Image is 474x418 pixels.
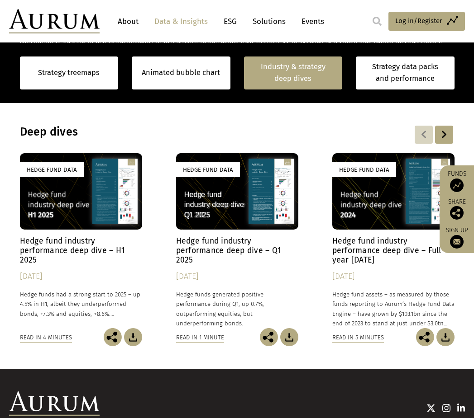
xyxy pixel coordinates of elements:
[395,15,442,26] span: Log in/Register
[332,236,455,265] h4: Hedge fund industry performance deep dive – Full year [DATE]
[332,162,396,177] div: Hedge Fund Data
[426,404,436,413] img: Twitter icon
[297,13,324,30] a: Events
[124,328,142,346] img: Download Article
[20,153,142,328] a: Hedge Fund Data Hedge fund industry performance deep dive – H1 2025 [DATE] Hedge funds had a stro...
[373,17,382,26] img: search.svg
[104,328,122,346] img: Share this post
[444,170,469,192] a: Funds
[442,404,450,413] img: Instagram icon
[450,235,464,249] img: Sign up to our newsletter
[176,290,298,328] p: Hedge funds generated positive performance during Q1, up 0.7%, outperforming equities, but underp...
[248,13,290,30] a: Solutions
[388,12,465,31] a: Log in/Register
[20,236,142,265] h4: Hedge fund industry performance deep dive – H1 2025
[9,391,100,416] img: Aurum Logo
[38,67,100,79] a: Strategy treemaps
[20,125,338,139] h3: Deep dives
[20,270,142,283] div: [DATE]
[176,236,298,265] h4: Hedge fund industry performance deep dive – Q1 2025
[416,328,434,346] img: Share this post
[9,9,100,33] img: Aurum
[142,67,220,79] a: Animated bubble chart
[244,56,343,89] a: Industry & strategy deep dives
[260,328,278,346] img: Share this post
[20,162,84,177] div: Hedge Fund Data
[457,404,465,413] img: Linkedin icon
[332,153,455,328] a: Hedge Fund Data Hedge fund industry performance deep dive – Full year [DATE] [DATE] Hedge fund as...
[20,290,142,318] p: Hedge funds had a strong start to 2025 – up 4.5% in H1, albeit they underperformed bonds, +7.3% a...
[176,153,298,328] a: Hedge Fund Data Hedge fund industry performance deep dive – Q1 2025 [DATE] Hedge funds generated ...
[332,270,455,283] div: [DATE]
[332,333,384,343] div: Read in 5 minutes
[113,13,143,30] a: About
[176,270,298,283] div: [DATE]
[219,13,241,30] a: ESG
[444,199,469,220] div: Share
[356,56,455,89] a: Strategy data packs and performance
[450,178,464,192] img: Access Funds
[436,328,455,346] img: Download Article
[332,290,455,328] p: Hedge fund assets – as measured by those funds reporting to Aurum’s Hedge Fund Data Engine – have...
[176,162,240,177] div: Hedge Fund Data
[20,333,72,343] div: Read in 4 minutes
[176,333,224,343] div: Read in 1 minute
[150,13,212,30] a: Data & Insights
[450,206,464,220] img: Share this post
[280,328,298,346] img: Download Article
[444,226,469,249] a: Sign up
